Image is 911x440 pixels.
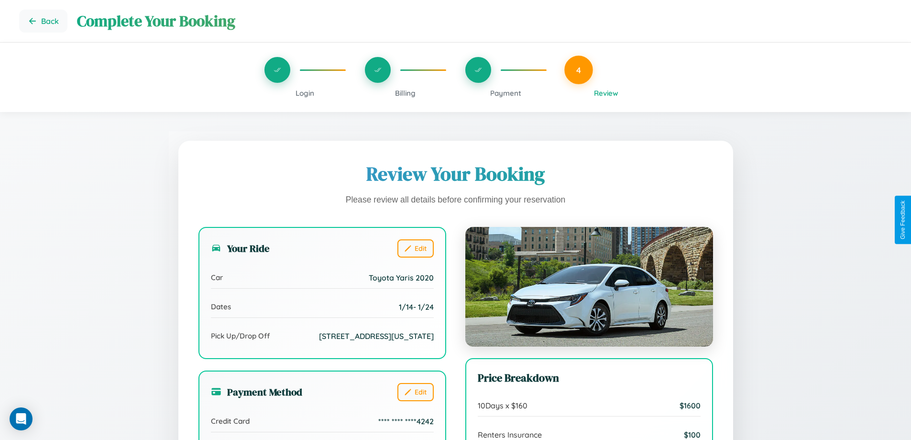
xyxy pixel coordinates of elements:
[77,11,892,32] h1: Complete Your Booking
[576,65,581,75] span: 4
[211,417,250,426] span: Credit Card
[397,239,434,258] button: Edit
[198,161,713,187] h1: Review Your Booking
[399,302,434,312] span: 1 / 14 - 1 / 24
[478,401,527,410] span: 10 Days x $ 160
[211,273,223,282] span: Car
[490,89,521,98] span: Payment
[211,302,231,311] span: Dates
[296,89,314,98] span: Login
[211,385,302,399] h3: Payment Method
[397,383,434,401] button: Edit
[478,430,542,440] span: Renters Insurance
[395,89,416,98] span: Billing
[369,273,434,282] span: Toyota Yaris 2020
[10,407,33,430] div: Open Intercom Messenger
[684,430,701,440] span: $ 100
[478,371,701,385] h3: Price Breakdown
[594,89,618,98] span: Review
[211,331,270,340] span: Pick Up/Drop Off
[19,10,67,33] button: Go back
[211,241,270,255] h3: Your Ride
[198,192,713,208] p: Please review all details before confirming your reservation
[680,401,701,410] span: $ 1600
[465,227,713,347] img: Toyota Yaris
[900,201,906,239] div: Give Feedback
[319,331,434,341] span: [STREET_ADDRESS][US_STATE]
